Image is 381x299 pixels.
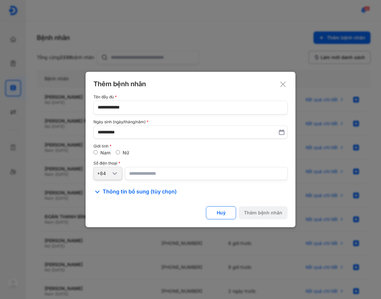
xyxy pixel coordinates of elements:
div: Thêm bệnh nhân [93,80,288,88]
button: Huỷ [206,206,236,219]
div: Thêm bệnh nhân [244,210,282,216]
label: Nữ [123,150,129,155]
div: Số điện thoại [93,161,288,166]
label: Nam [100,150,110,155]
div: Giới tính [93,144,288,149]
div: Ngày sinh (ngày/tháng/năm) [93,120,288,124]
div: +84 [97,170,111,176]
button: Thêm bệnh nhân [239,206,288,219]
span: Thông tin bổ sung (tùy chọn) [103,188,177,196]
div: Tên đầy đủ [93,95,288,99]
